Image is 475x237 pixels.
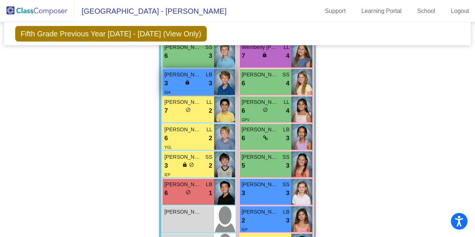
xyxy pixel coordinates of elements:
[445,5,475,17] a: Logout
[242,228,248,232] span: IEP
[262,52,267,57] span: lock
[284,43,289,51] span: LL
[164,134,168,143] span: 6
[206,71,212,79] span: LB
[205,43,212,51] span: SS
[356,5,408,17] a: Learning Portal
[286,188,289,198] span: 3
[186,190,191,195] span: do_not_disturb_alt
[242,153,279,161] span: [PERSON_NAME]
[242,98,279,106] span: [PERSON_NAME]
[283,126,289,134] span: LB
[286,106,289,116] span: 4
[286,79,289,88] span: 4
[164,43,202,51] span: [PERSON_NAME]
[164,161,168,171] span: 3
[286,161,289,171] span: 3
[206,98,212,106] span: LL
[263,107,268,112] span: do_not_disturb_alt
[286,51,289,61] span: 4
[242,71,279,79] span: [PERSON_NAME]
[205,153,212,161] span: SS
[283,208,289,216] span: LB
[282,181,289,188] span: SS
[242,43,279,51] span: Wemberly [PERSON_NAME]
[242,188,245,198] span: 3
[164,153,202,161] span: [PERSON_NAME]
[15,26,207,42] span: Fifth Grade Previous Year [DATE] - [DATE] (View Only)
[209,51,212,61] span: 3
[164,208,202,216] span: [PERSON_NAME]
[242,161,245,171] span: 5
[182,162,187,167] span: lock
[319,5,352,17] a: Support
[185,80,190,85] span: lock
[164,106,168,116] span: 7
[209,79,212,88] span: 3
[164,145,172,149] span: YGL
[164,181,202,188] span: [PERSON_NAME]
[164,126,202,134] span: [PERSON_NAME]
[206,126,212,134] span: LL
[209,106,212,116] span: 2
[242,134,245,143] span: 6
[186,107,191,112] span: do_not_disturb_alt
[164,79,168,88] span: 3
[164,188,168,198] span: 6
[164,71,202,79] span: [PERSON_NAME]
[209,134,212,143] span: 2
[242,79,245,88] span: 6
[209,161,212,171] span: 2
[242,216,245,226] span: 2
[209,188,212,198] span: 1
[282,71,289,79] span: SS
[242,51,245,61] span: 7
[411,5,441,17] a: School
[74,5,226,17] span: [GEOGRAPHIC_DATA] - [PERSON_NAME]
[242,118,249,122] span: GPV
[164,173,170,177] span: IEP
[164,98,202,106] span: [PERSON_NAME]
[286,134,289,143] span: 3
[242,106,245,116] span: 6
[282,153,289,161] span: SS
[242,181,279,188] span: [PERSON_NAME]
[164,90,171,95] span: 504
[242,208,279,216] span: [PERSON_NAME]
[242,126,279,134] span: [PERSON_NAME]
[206,181,212,188] span: LB
[164,51,168,61] span: 6
[284,98,289,106] span: LL
[189,162,194,167] span: do_not_disturb_alt
[286,216,289,226] span: 3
